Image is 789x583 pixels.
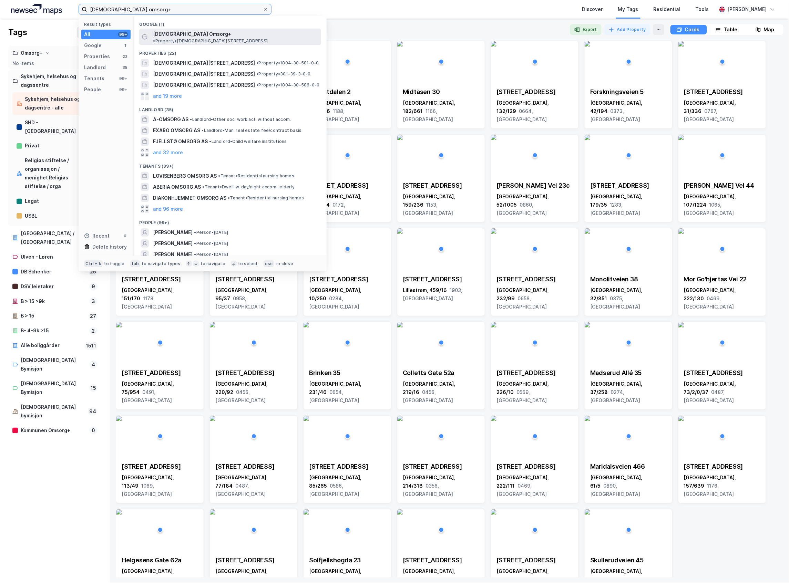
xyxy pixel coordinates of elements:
div: Mor Go'hjertas Vei 22 [684,275,760,283]
div: [GEOGRAPHIC_DATA], 42/194 [590,99,667,124]
div: Colletts Gate 52a [403,369,479,377]
div: SHD - [GEOGRAPHIC_DATA] [25,118,82,136]
span: 1166, [GEOGRAPHIC_DATA] [403,108,453,122]
img: 256x120 [585,416,590,421]
img: 256x120 [585,322,590,327]
div: Privat [25,142,82,150]
a: Religiøs stiftelse / organisasjon / menighet Religiøs stiftelse / orga9 [12,154,98,194]
div: [GEOGRAPHIC_DATA], 219/16 [403,380,479,405]
div: [GEOGRAPHIC_DATA], 232/99 [496,286,573,311]
span: Person • [DATE] [194,241,228,246]
div: 25 [89,268,98,276]
span: 0274, [GEOGRAPHIC_DATA] [590,389,641,403]
img: 256x120 [210,322,215,327]
div: [STREET_ADDRESS] [215,556,292,564]
div: [GEOGRAPHIC_DATA], 231/46 [309,380,386,405]
div: [GEOGRAPHIC_DATA], 151/170 [122,286,198,311]
img: 256x120 [585,41,590,46]
span: [DEMOGRAPHIC_DATA] Omsorg+ [153,30,231,38]
div: Sykehjem, helsehus og dagssentre [21,72,84,90]
span: 0284, [GEOGRAPHIC_DATA] [309,295,359,310]
span: 0356, [GEOGRAPHIC_DATA] [403,483,453,497]
img: 256x120 [491,228,496,234]
div: Kommunen Omsorg+ [21,426,86,435]
span: 1178, [GEOGRAPHIC_DATA] [122,295,172,310]
div: 27 [89,312,98,320]
span: 0958, [GEOGRAPHIC_DATA] [215,295,266,310]
button: Add Property [604,24,650,35]
span: 0375, [GEOGRAPHIC_DATA] [590,295,641,310]
a: [DEMOGRAPHIC_DATA] Bymisjon4 [8,353,102,376]
div: Kontrollprogram for chat [755,550,789,583]
img: 256x120 [397,322,403,327]
div: [GEOGRAPHIC_DATA], 32/851 [590,286,667,311]
div: [STREET_ADDRESS] [122,462,198,471]
img: 256x120 [304,322,309,327]
div: [STREET_ADDRESS] [215,369,292,377]
iframe: Chat Widget [755,550,789,583]
div: [PERSON_NAME] Vei 44 [684,181,760,190]
img: 256x120 [585,509,590,515]
span: 0456, [GEOGRAPHIC_DATA] [215,389,266,403]
span: • [194,241,196,246]
div: [DEMOGRAPHIC_DATA] Bymisjon [21,356,86,373]
div: tab [130,260,141,267]
a: Kommunen Omsorg+0 [8,424,102,438]
div: 35 [122,65,128,70]
div: [GEOGRAPHIC_DATA], 73/2/0/37 [684,380,760,405]
span: Property • 1804-38-586-0-0 [256,82,319,88]
div: Landlord [84,63,106,72]
div: No items [12,60,98,66]
img: 256x120 [678,228,684,234]
div: Properties (22) [134,45,327,58]
span: 0487, [GEOGRAPHIC_DATA] [215,483,266,497]
div: to select [238,261,258,267]
span: • [194,230,196,235]
div: All [84,30,90,39]
div: Monolitveien 38 [590,275,667,283]
div: [GEOGRAPHIC_DATA], 222/111 [496,473,573,498]
a: [DEMOGRAPHIC_DATA] Bymisjon15 [8,377,102,399]
div: B- 4-9k >15 [21,326,86,335]
span: • [153,38,155,43]
img: 256x120 [304,416,309,421]
span: 0586, [GEOGRAPHIC_DATA] [309,483,359,497]
div: Brinken 35 [309,369,386,377]
div: Cards [685,25,700,34]
img: 256x120 [585,228,590,234]
div: Ulven - Løren [21,253,86,261]
img: 256x120 [397,41,403,46]
div: Skullerudveien 45 [590,556,667,564]
div: Alle boliggårder [21,341,82,350]
span: • [190,117,192,122]
div: [GEOGRAPHIC_DATA], 214/318 [403,473,479,498]
div: [GEOGRAPHIC_DATA], 52/1005 [496,192,573,217]
div: Tools [696,5,709,13]
img: 256x120 [585,135,590,140]
span: Tenant • Residential nursing homes [228,195,304,201]
div: Recent [84,232,110,240]
div: Forskningsveien 5 [590,88,667,96]
span: Person • [DATE] [194,252,228,257]
img: 256x120 [210,509,215,515]
div: Omsorg+ [21,49,43,58]
div: Residential [654,5,680,13]
div: 99+ [118,32,128,37]
div: DSV leietaker [21,282,86,291]
div: Tags [8,27,27,38]
span: 0373, [GEOGRAPHIC_DATA] [590,108,641,122]
div: [DEMOGRAPHIC_DATA] Bymisjon [21,379,86,397]
div: to toggle [104,261,125,267]
div: Google (1) [134,16,327,29]
div: [STREET_ADDRESS] [309,275,386,283]
div: Helgesens Gate 62a [122,556,198,564]
a: Privat2 [12,139,98,153]
span: 0767, [GEOGRAPHIC_DATA] [684,108,734,122]
div: [STREET_ADDRESS] [684,462,760,471]
span: 0469, [GEOGRAPHIC_DATA] [684,295,734,310]
img: 256x120 [304,509,309,515]
a: B > 15 >9k3 [8,294,102,309]
div: [STREET_ADDRESS] [403,556,479,564]
img: 256x120 [491,135,496,140]
div: B > 15 >9k [21,297,86,306]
